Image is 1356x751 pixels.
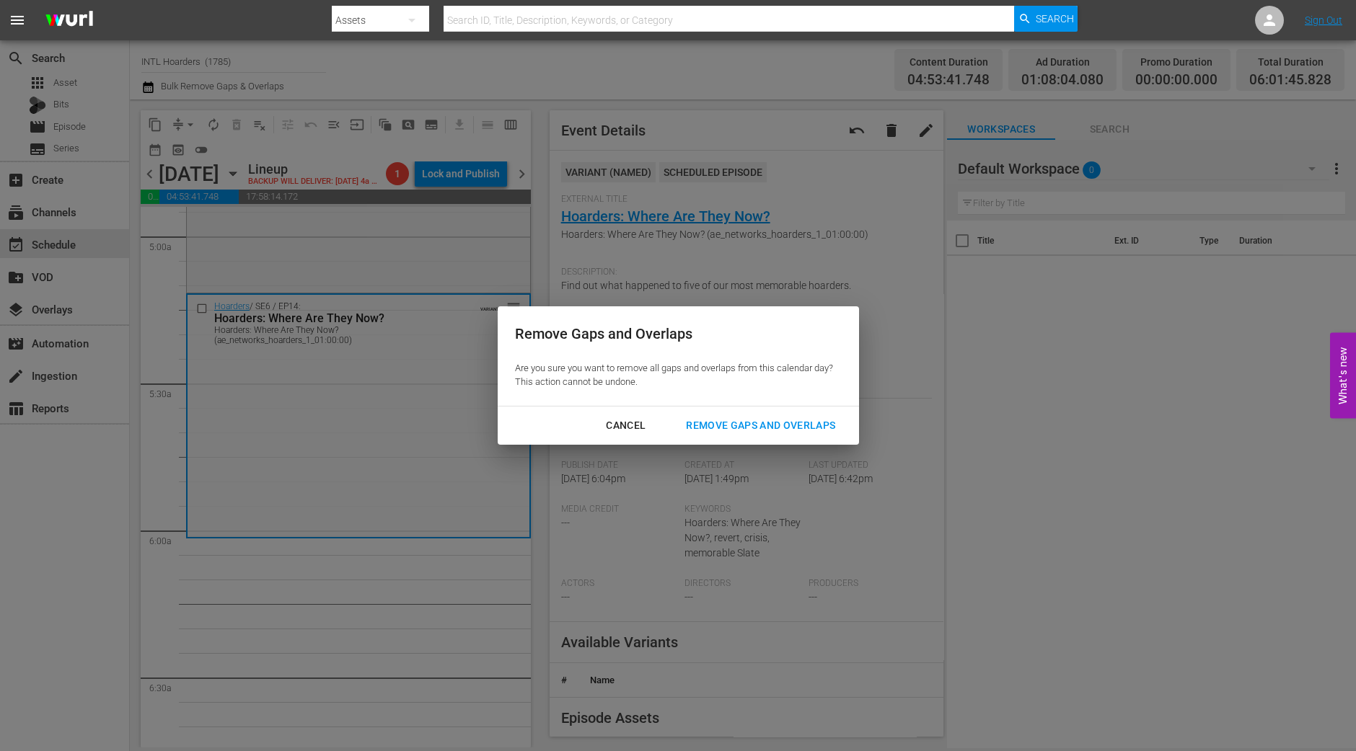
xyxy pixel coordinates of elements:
a: Sign Out [1305,14,1342,26]
span: menu [9,12,26,29]
p: Are you sure you want to remove all gaps and overlaps from this calendar day? [515,362,833,375]
p: This action cannot be undone. [515,375,833,389]
div: Cancel [594,417,657,435]
img: ans4CAIJ8jUAAAAAAAAAAAAAAAAAAAAAAAAgQb4GAAAAAAAAAAAAAAAAAAAAAAAAJMjXAAAAAAAAAAAAAAAAAAAAAAAAgAT5G... [35,4,104,37]
button: Cancel [589,412,663,439]
button: Remove Gaps and Overlaps [669,412,853,439]
button: Open Feedback Widget [1330,333,1356,419]
span: Search [1036,6,1074,32]
div: Remove Gaps and Overlaps [674,417,847,435]
div: Remove Gaps and Overlaps [515,324,833,345]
